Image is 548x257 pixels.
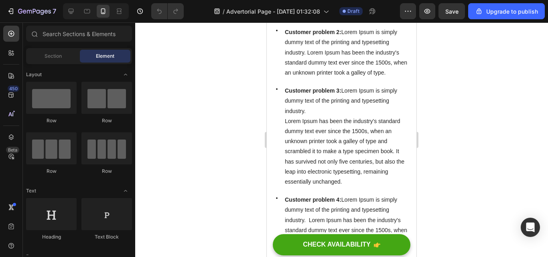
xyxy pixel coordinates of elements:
div: Open Intercom Messenger [521,218,540,237]
div: Undo/Redo [151,3,184,19]
span: Advertorial Page - [DATE] 01:32:08 [226,7,320,16]
div: Heading [26,233,77,241]
iframe: Design area [267,22,416,257]
div: Row [81,117,132,124]
span: Element [96,53,114,60]
div: Text Block [81,233,132,241]
div: Row [81,168,132,175]
button: Upgrade to publish [468,3,545,19]
span: Save [445,8,459,15]
span: Text [26,187,36,194]
div: Upgrade to publish [475,7,538,16]
button: 7 [3,3,60,19]
div: Row [26,168,77,175]
span: Layout [26,71,42,78]
div: Row [26,117,77,124]
span: Toggle open [119,68,132,81]
p: 7 [53,6,56,16]
span: Draft [347,8,359,15]
button: Save [438,3,465,19]
span: Toggle open [119,184,132,197]
div: 450 [8,85,19,92]
span: / [223,7,225,16]
div: Beta [6,147,19,153]
span: Section [45,53,62,60]
input: Search Sections & Elements [26,26,132,42]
